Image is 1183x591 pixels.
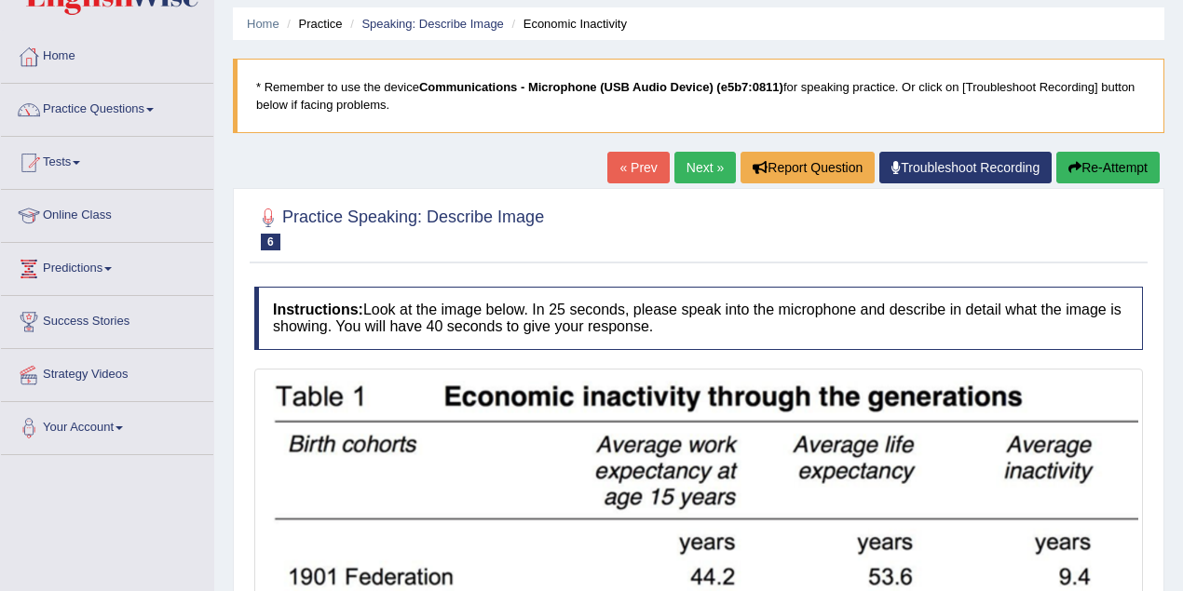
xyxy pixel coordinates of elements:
[254,287,1143,349] h4: Look at the image below. In 25 seconds, please speak into the microphone and describe in detail w...
[361,17,503,31] a: Speaking: Describe Image
[1,243,213,289] a: Predictions
[1056,152,1160,183] button: Re-Attempt
[261,234,280,250] span: 6
[674,152,736,183] a: Next »
[273,302,363,317] b: Instructions:
[1,137,213,183] a: Tests
[1,31,213,77] a: Home
[1,84,213,130] a: Practice Questions
[607,152,669,183] a: « Prev
[233,59,1164,133] blockquote: * Remember to use the device for speaking practice. Or click on [Troubleshoot Recording] button b...
[1,402,213,449] a: Your Account
[1,296,213,343] a: Success Stories
[419,80,783,94] b: Communications - Microphone (USB Audio Device) (e5b7:0811)
[254,204,544,250] h2: Practice Speaking: Describe Image
[879,152,1052,183] a: Troubleshoot Recording
[1,349,213,396] a: Strategy Videos
[247,17,279,31] a: Home
[1,190,213,236] a: Online Class
[282,15,342,33] li: Practice
[741,152,875,183] button: Report Question
[507,15,627,33] li: Economic Inactivity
